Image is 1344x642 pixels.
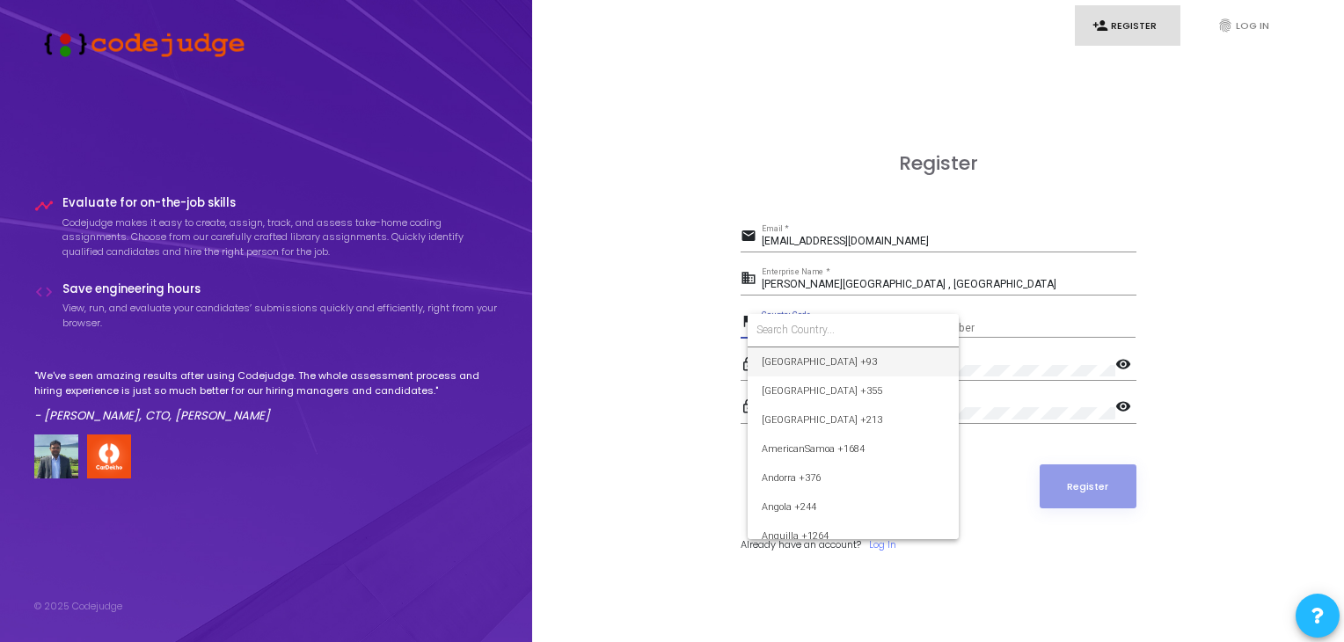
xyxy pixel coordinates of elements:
[762,347,945,376] span: [GEOGRAPHIC_DATA] +93
[762,405,945,434] span: [GEOGRAPHIC_DATA] +213
[762,463,945,492] span: Andorra +376
[762,522,945,551] span: Anguilla +1264
[762,376,945,405] span: [GEOGRAPHIC_DATA] +355
[756,322,950,338] input: Search Country...
[762,492,945,522] span: Angola +244
[762,434,945,463] span: AmericanSamoa +1684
